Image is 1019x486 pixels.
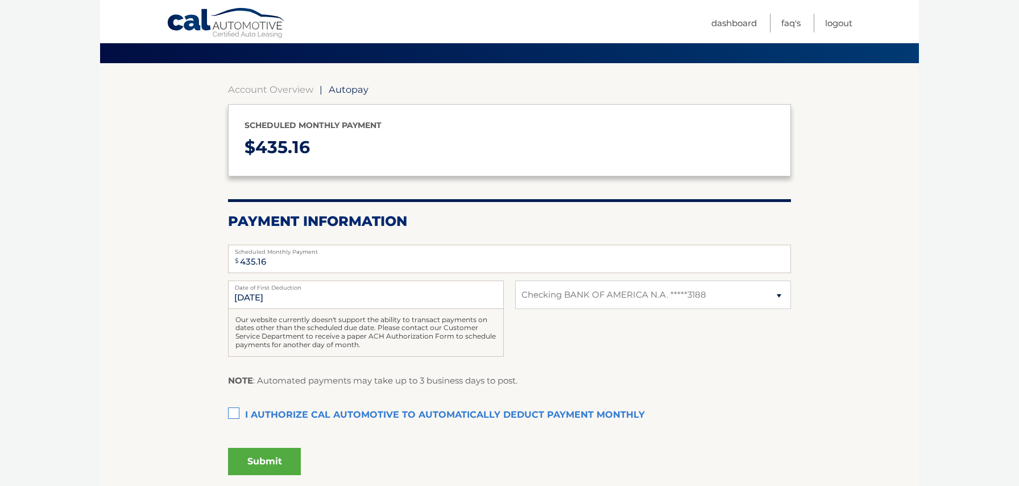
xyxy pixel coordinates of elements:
[825,14,852,32] a: Logout
[320,84,322,95] span: |
[228,281,504,309] input: Payment Date
[231,248,242,274] span: $
[228,245,791,254] label: Scheduled Monthly Payment
[228,84,313,95] a: Account Overview
[245,133,774,163] p: $
[255,137,310,158] span: 435.16
[228,281,504,290] label: Date of First Deduction
[228,448,301,475] button: Submit
[228,375,253,386] strong: NOTE
[228,309,504,357] div: Our website currently doesn't support the ability to transact payments on dates other than the sc...
[711,14,757,32] a: Dashboard
[167,7,286,40] a: Cal Automotive
[228,213,791,230] h2: Payment Information
[228,245,791,273] input: Payment Amount
[781,14,801,32] a: FAQ's
[329,84,368,95] span: Autopay
[228,373,517,388] p: : Automated payments may take up to 3 business days to post.
[228,404,791,427] label: I authorize cal automotive to automatically deduct payment monthly
[245,118,774,133] p: Scheduled monthly payment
